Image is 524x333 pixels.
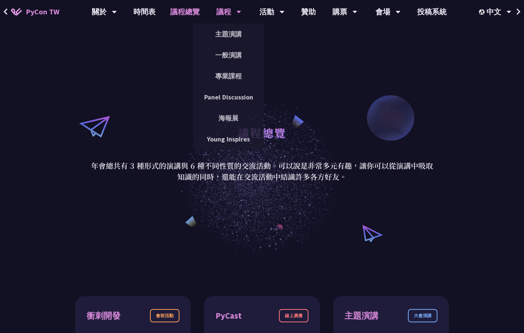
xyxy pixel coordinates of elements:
a: Young Inspires [193,130,264,148]
img: Home icon of PyCon TW 2025 [11,8,22,15]
a: 海報展 [193,109,264,127]
div: PyCast [216,309,242,322]
a: Panel Discussion [193,88,264,106]
div: 衝刺開發 [87,309,120,322]
div: 主題演講 [345,309,378,322]
a: PyCon TW [4,3,67,21]
p: 年會總共有 3 種形式的演講與 6 種不同性質的交流活動。可以說是非常多元有趣，讓你可以從演講中吸取知識的同時，還能在交流活動中結識許多各方好友。 [91,160,433,182]
img: Locale Icon [479,9,486,15]
div: 大會演講 [408,309,437,322]
div: 線上廣播 [279,309,308,322]
div: 會前活動 [150,309,179,322]
a: 主題演講 [193,25,264,43]
a: 專業課程 [193,67,264,85]
span: PyCon TW [26,6,59,17]
a: 一般演講 [193,46,264,64]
